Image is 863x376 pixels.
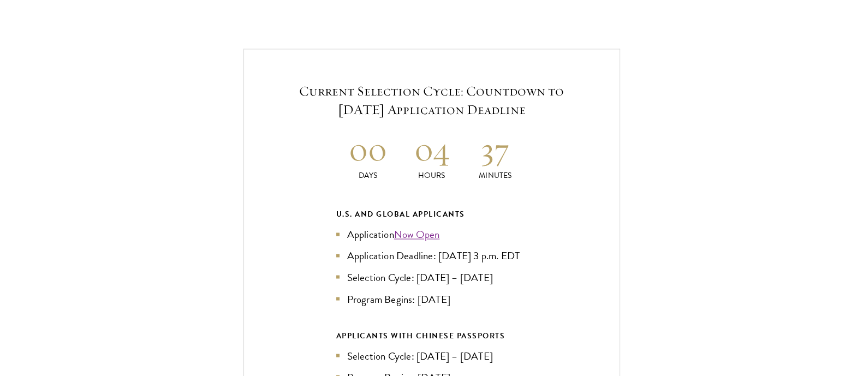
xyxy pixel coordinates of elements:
[336,329,527,342] div: APPLICANTS WITH CHINESE PASSPORTS
[463,170,527,181] p: Minutes
[336,291,527,307] li: Program Begins: [DATE]
[336,348,527,363] li: Selection Cycle: [DATE] – [DATE]
[400,170,463,181] p: Hours
[394,226,440,242] a: Now Open
[336,269,527,285] li: Selection Cycle: [DATE] – [DATE]
[336,226,527,242] li: Application
[336,129,400,170] h2: 00
[400,129,463,170] h2: 04
[463,129,527,170] h2: 37
[336,248,527,264] li: Application Deadline: [DATE] 3 p.m. EDT
[277,82,587,119] h5: Current Selection Cycle: Countdown to [DATE] Application Deadline
[336,207,527,221] div: U.S. and Global Applicants
[336,170,400,181] p: Days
